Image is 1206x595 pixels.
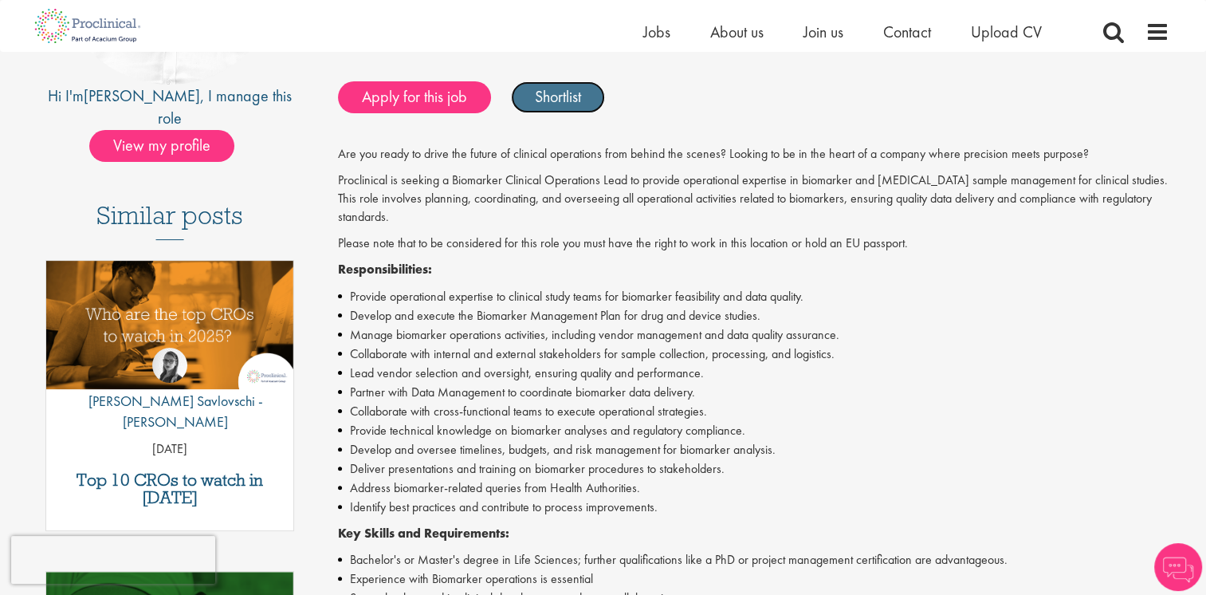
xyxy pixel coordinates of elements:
a: Contact [883,22,931,42]
a: View my profile [89,133,250,154]
a: Shortlist [511,81,605,113]
p: Proclinical is seeking a Biomarker Clinical Operations Lead to provide operational expertise in b... [338,171,1169,227]
li: Lead vendor selection and oversight, ensuring quality and performance. [338,364,1169,383]
li: Provide operational expertise to clinical study teams for biomarker feasibility and data quality. [338,287,1169,306]
strong: Key Skills and Requirements: [338,525,509,542]
a: Theodora Savlovschi - Wicks [PERSON_NAME] Savlovschi - [PERSON_NAME] [46,348,294,439]
li: Develop and execute the Biomarker Management Plan for drug and device studies. [338,306,1169,325]
li: Collaborate with internal and external stakeholders for sample collection, processing, and logist... [338,345,1169,364]
p: Please note that to be considered for this role you must have the right to work in this location ... [338,234,1169,253]
li: Deliver presentations and training on biomarker procedures to stakeholders. [338,459,1169,479]
div: Hi I'm , I manage this role [37,85,303,130]
li: Bachelor's or Master's degree in Life Sciences; further qualifications like a PhD or project mana... [338,550,1169,569]
li: Partner with Data Management to coordinate biomarker data delivery. [338,383,1169,402]
strong: Responsibilities: [338,261,432,278]
li: Identify best practices and contribute to process improvements. [338,498,1169,517]
a: Apply for this job [338,81,491,113]
li: Experience with Biomarker operations is essential [338,569,1169,589]
a: Link to a post [46,261,294,402]
span: View my profile [89,130,234,162]
p: [PERSON_NAME] Savlovschi - [PERSON_NAME] [46,391,294,431]
li: Provide technical knowledge on biomarker analyses and regulatory compliance. [338,421,1169,440]
li: Manage biomarker operations activities, including vendor management and data quality assurance. [338,325,1169,345]
a: [PERSON_NAME] [84,85,200,106]
a: Top 10 CROs to watch in [DATE] [54,471,286,506]
p: [DATE] [46,440,294,459]
a: Jobs [643,22,670,42]
img: Top 10 CROs 2025 | Proclinical [46,261,294,389]
li: Develop and oversee timelines, budgets, and risk management for biomarker analysis. [338,440,1169,459]
img: Chatbot [1154,543,1202,591]
li: Address biomarker-related queries from Health Authorities. [338,479,1169,498]
p: Are you ready to drive the future of clinical operations from behind the scenes? Looking to be in... [338,145,1169,164]
a: Join us [803,22,843,42]
a: About us [710,22,764,42]
a: Upload CV [971,22,1042,42]
iframe: reCAPTCHA [11,536,215,584]
li: Collaborate with cross-functional teams to execute operational strategies. [338,402,1169,421]
h3: Similar posts [96,202,243,240]
img: Theodora Savlovschi - Wicks [152,348,187,383]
